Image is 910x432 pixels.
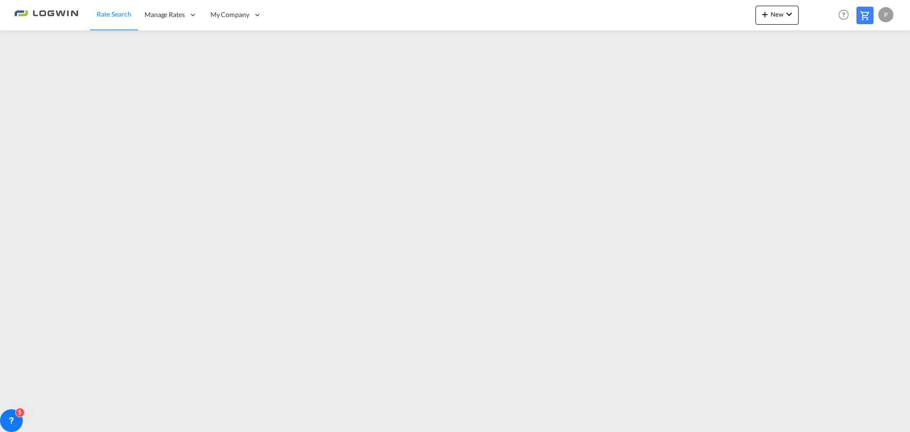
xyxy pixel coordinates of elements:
[783,9,795,20] md-icon: icon-chevron-down
[836,7,856,24] div: Help
[210,10,249,19] span: My Company
[836,7,852,23] span: Help
[145,10,185,19] span: Manage Rates
[14,4,78,26] img: 2761ae10d95411efa20a1f5e0282d2d7.png
[878,7,893,22] div: P
[759,10,795,18] span: New
[755,6,799,25] button: icon-plus 400-fgNewicon-chevron-down
[97,10,131,18] span: Rate Search
[759,9,771,20] md-icon: icon-plus 400-fg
